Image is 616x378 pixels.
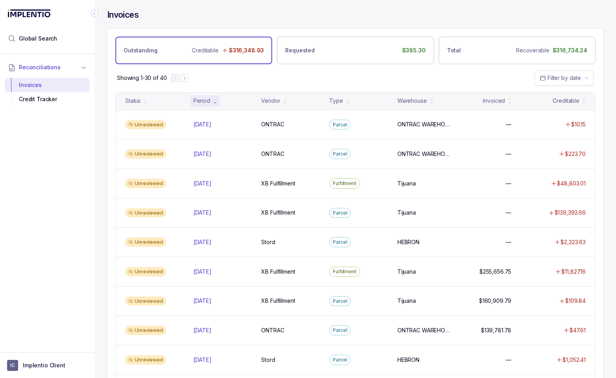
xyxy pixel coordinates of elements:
[193,209,212,217] p: [DATE]
[333,297,347,305] p: Parcel
[193,180,212,187] p: [DATE]
[261,356,275,364] p: Stord
[447,46,461,54] p: Total
[397,150,450,158] p: ONTRAC WAREHOUSE
[570,326,586,334] p: $47.61
[125,149,166,159] div: Unreviewed
[397,356,419,364] p: HEBRON
[261,238,275,246] p: Stord
[333,268,356,276] p: Fulfillment
[90,9,99,18] div: Collapse Icon
[506,356,511,364] p: —
[125,120,166,130] div: Unreviewed
[193,150,212,158] p: [DATE]
[125,326,166,335] div: Unreviewed
[333,238,347,246] p: Parcel
[562,356,586,364] p: $1,052.41
[193,326,212,334] p: [DATE]
[117,74,167,82] div: Remaining page entries
[125,179,166,188] div: Unreviewed
[193,120,212,128] p: [DATE]
[506,209,511,217] p: —
[181,74,189,82] button: Next Page
[553,46,587,54] p: $316,734.24
[483,97,505,105] div: Invoiced
[333,326,347,334] p: Parcel
[192,46,219,54] p: Creditable
[397,297,416,305] p: Tijuana
[571,120,586,128] p: $10.15
[11,78,83,92] div: Invoices
[479,268,511,276] p: $255,656.75
[23,361,65,369] p: Implentio Client
[125,208,166,218] div: Unreviewed
[19,63,61,71] span: Reconciliations
[125,267,166,276] div: Unreviewed
[125,296,166,306] div: Unreviewed
[261,209,295,217] p: XB Fulfillment
[193,238,212,246] p: [DATE]
[125,237,166,247] div: Unreviewed
[193,297,212,305] p: [DATE]
[333,209,347,217] p: Parcel
[557,180,586,187] p: $48,803.01
[193,268,212,276] p: [DATE]
[229,46,264,54] p: $316,348.93
[397,268,416,276] p: Tijuana
[534,70,594,85] button: Date Range Picker
[261,268,295,276] p: XB Fulfillment
[11,92,83,106] div: Credit Tracker
[261,297,295,305] p: XB Fulfillment
[107,9,139,20] h4: Invoices
[506,180,511,187] p: —
[402,46,426,54] p: $385.30
[285,46,315,54] p: Requested
[333,180,356,187] p: Fulfillment
[560,238,586,246] p: $2,323.63
[125,97,141,105] div: Status
[333,150,347,158] p: Parcel
[565,150,586,158] p: $223.70
[261,326,284,334] p: ONTRAC
[565,297,586,305] p: $109.84
[329,97,343,105] div: Type
[555,209,586,217] p: $139,392.66
[261,120,284,128] p: ONTRAC
[506,150,511,158] p: —
[333,121,347,129] p: Parcel
[261,97,280,105] div: Vendor
[5,59,90,76] button: Reconciliations
[397,326,450,334] p: ONTRAC WAREHOUSE
[506,238,511,246] p: —
[7,360,87,371] button: User initialsImplentio Client
[540,74,581,82] search: Date Range Picker
[261,150,284,158] p: ONTRAC
[125,355,166,365] div: Unreviewed
[19,35,57,43] span: Global Search
[5,76,90,108] div: Reconciliations
[397,120,450,128] p: ONTRAC WAREHOUSE
[397,238,419,246] p: HEBRON
[481,326,511,334] p: $139,781.78
[193,97,210,105] div: Period
[397,180,416,187] p: Tijuana
[333,356,347,364] p: Parcel
[516,46,549,54] p: Recoverable
[547,74,581,81] span: Filter by date
[397,209,416,217] p: Tijuana
[124,46,157,54] p: Outstanding
[7,360,18,371] span: User initials
[506,120,511,128] p: —
[553,97,579,105] div: Creditable
[479,297,511,305] p: $160,909.79
[193,356,212,364] p: [DATE]
[397,97,427,105] div: Warehouse
[117,74,167,82] p: Showing 1-30 of 40
[561,268,586,276] p: $11,827.16
[261,180,295,187] p: XB Fulfillment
